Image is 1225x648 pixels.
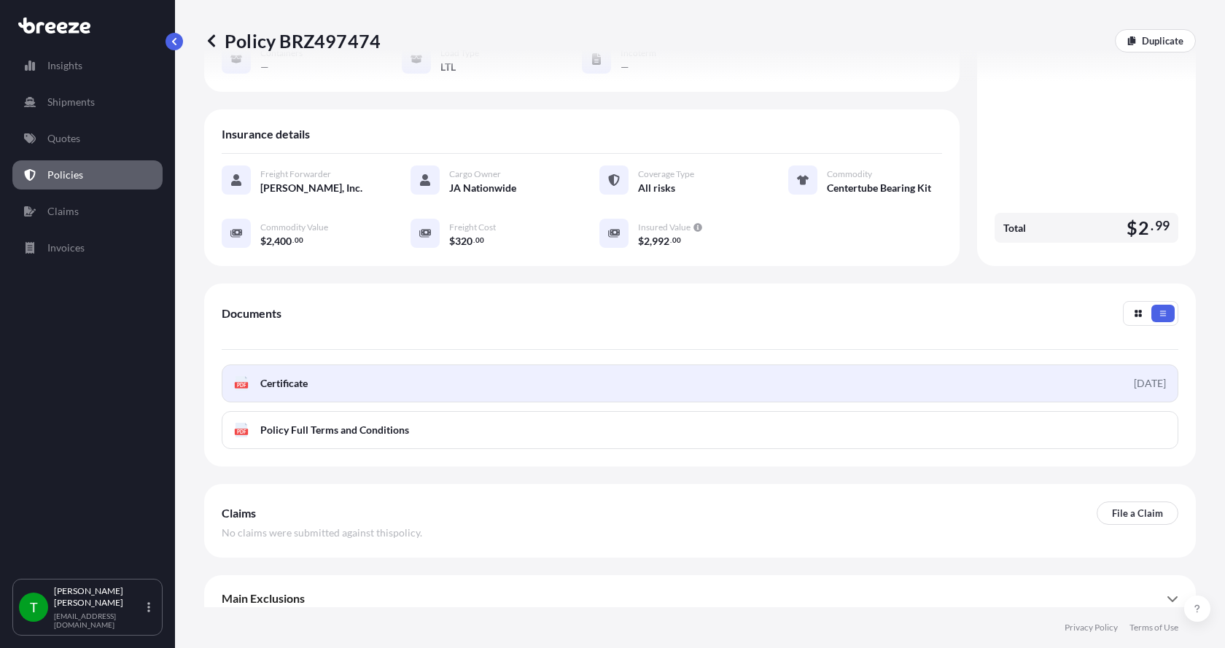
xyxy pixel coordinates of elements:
[652,236,669,246] span: 992
[1097,501,1178,525] a: File a Claim
[1127,219,1137,237] span: $
[47,58,82,73] p: Insights
[449,181,516,195] span: JA Nationwide
[12,233,163,262] a: Invoices
[260,236,266,246] span: $
[222,364,1178,402] a: PDFCertificate[DATE]
[638,236,644,246] span: $
[222,411,1178,449] a: PDFPolicy Full Terms and Conditions
[292,238,294,243] span: .
[1115,29,1196,52] a: Duplicate
[222,526,422,540] span: No claims were submitted against this policy .
[222,506,256,520] span: Claims
[260,181,362,195] span: [PERSON_NAME], Inc.
[12,51,163,80] a: Insights
[827,181,931,195] span: Centertube Bearing Kit
[12,87,163,117] a: Shipments
[222,127,310,141] span: Insurance details
[237,383,246,388] text: PDF
[272,236,274,246] span: ,
[449,236,455,246] span: $
[672,238,681,243] span: 00
[222,306,281,321] span: Documents
[260,222,328,233] span: Commodity Value
[670,238,672,243] span: .
[449,168,501,180] span: Cargo Owner
[295,238,303,243] span: 00
[12,124,163,153] a: Quotes
[638,181,675,195] span: All risks
[1134,376,1166,391] div: [DATE]
[473,238,475,243] span: .
[47,131,80,146] p: Quotes
[204,29,381,52] p: Policy BRZ497474
[1155,222,1170,230] span: 99
[455,236,472,246] span: 320
[1003,221,1026,235] span: Total
[222,591,305,606] span: Main Exclusions
[1065,622,1118,633] a: Privacy Policy
[638,222,691,233] span: Insured Value
[475,238,484,243] span: 00
[644,236,650,246] span: 2
[274,236,292,246] span: 400
[827,168,872,180] span: Commodity
[1129,622,1178,633] a: Terms of Use
[260,168,331,180] span: Freight Forwarder
[260,376,308,391] span: Certificate
[54,585,144,609] p: [PERSON_NAME] [PERSON_NAME]
[638,168,694,180] span: Coverage Type
[47,95,95,109] p: Shipments
[650,236,652,246] span: ,
[47,241,85,255] p: Invoices
[237,429,246,434] text: PDF
[449,222,496,233] span: Freight Cost
[260,423,409,437] span: Policy Full Terms and Conditions
[12,160,163,190] a: Policies
[30,600,38,614] span: T
[1138,219,1149,237] span: 2
[1151,222,1154,230] span: .
[12,197,163,226] a: Claims
[222,581,1178,616] div: Main Exclusions
[54,612,144,629] p: [EMAIL_ADDRESS][DOMAIN_NAME]
[47,204,79,219] p: Claims
[266,236,272,246] span: 2
[1142,34,1183,48] p: Duplicate
[47,168,83,182] p: Policies
[1112,506,1163,520] p: File a Claim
